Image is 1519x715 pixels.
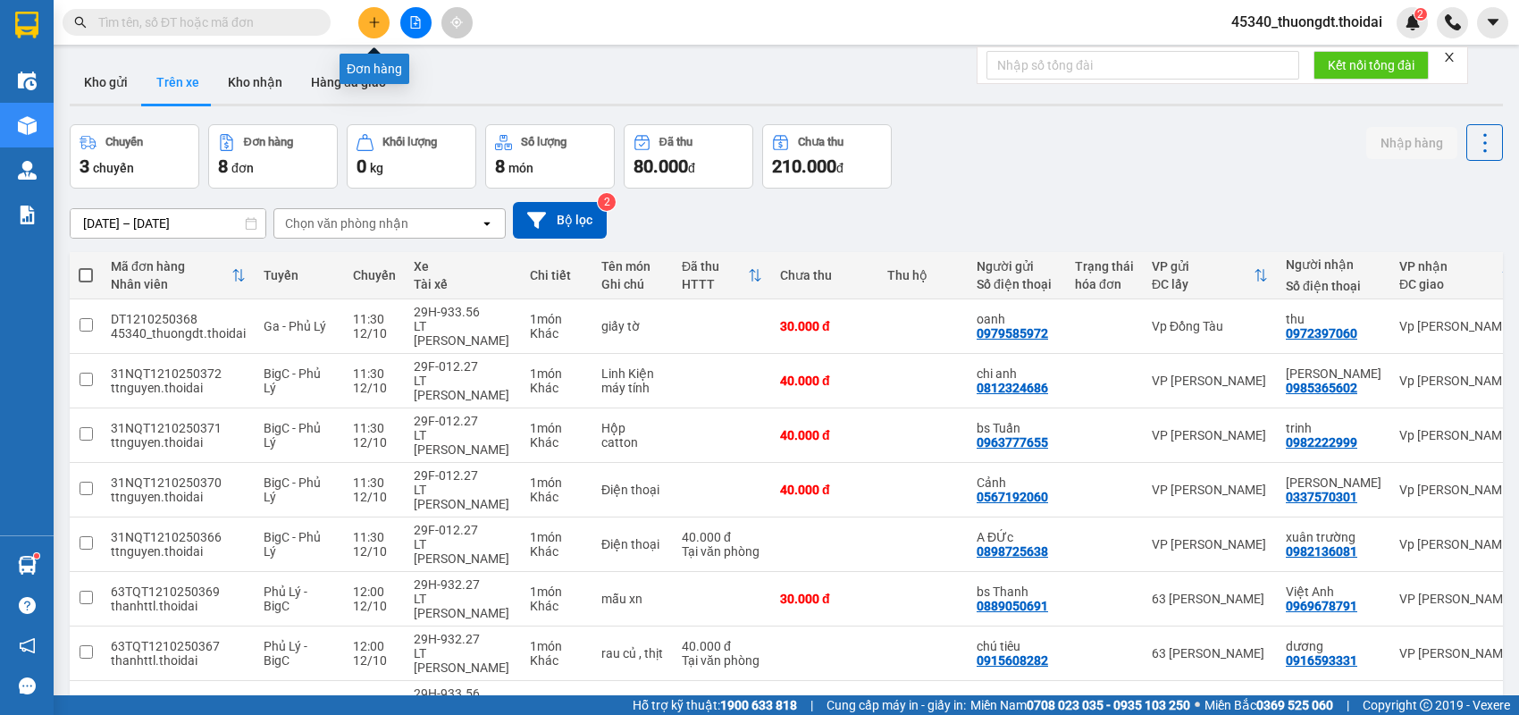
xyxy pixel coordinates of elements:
[836,161,843,175] span: đ
[1075,259,1134,273] div: Trạng thái
[688,161,695,175] span: đ
[1286,694,1381,708] div: anh hiệp
[530,312,583,326] div: 1 món
[1399,428,1515,442] div: Vp [PERSON_NAME]
[1399,483,1515,497] div: Vp [PERSON_NAME]
[1286,585,1381,599] div: Việt Anh
[530,421,583,435] div: 1 món
[1152,428,1268,442] div: VP [PERSON_NAME]
[1204,695,1333,715] span: Miền Bắc
[353,475,396,490] div: 11:30
[1313,51,1429,80] button: Kết nối tổng đài
[264,530,321,559] span: BigC - Phủ Lý
[208,124,338,189] button: Đơn hàng8đơn
[977,653,1048,668] div: 0915608282
[530,381,583,395] div: Khác
[353,421,396,435] div: 11:30
[977,694,1057,708] div: Hà
[682,259,748,273] div: Đã thu
[111,639,246,653] div: 63TQT1210250367
[353,585,396,599] div: 12:00
[1399,277,1501,291] div: ĐC giao
[111,490,246,504] div: ttnguyen.thoidai
[1399,646,1515,660] div: VP [PERSON_NAME]
[353,435,396,450] div: 12/10
[598,193,616,211] sup: 2
[414,277,512,291] div: Tài xế
[19,597,36,614] span: question-circle
[673,252,771,299] th: Toggle SortBy
[601,277,664,291] div: Ghi chú
[1286,435,1357,450] div: 0982222999
[530,490,583,504] div: Khác
[977,585,1057,599] div: bs Thanh
[634,156,688,177] span: 80.000
[353,490,396,504] div: 12/10
[441,7,473,38] button: aim
[682,544,762,559] div: Tại văn phòng
[1286,279,1381,293] div: Số điện thoại
[601,592,664,606] div: mẫu xn
[414,523,512,537] div: 29F-012.27
[633,695,797,715] span: Hỗ trợ kỹ thuật:
[1286,544,1357,559] div: 0982136081
[977,530,1057,544] div: A ĐỨc
[601,421,664,450] div: Hộp catton
[977,277,1057,291] div: Số điện thoại
[1152,319,1268,333] div: Vp Đồng Tàu
[977,544,1048,559] div: 0898725638
[18,116,37,135] img: warehouse-icon
[414,428,512,457] div: LT [PERSON_NAME]
[357,156,366,177] span: 0
[353,599,396,613] div: 12/10
[887,268,959,282] div: Thu hộ
[530,599,583,613] div: Khác
[1152,646,1268,660] div: 63 [PERSON_NAME]
[1405,14,1421,30] img: icon-new-feature
[1217,11,1397,33] span: 45340_thuongdt.thoidai
[682,639,762,653] div: 40.000 đ
[601,366,664,395] div: Linh Kiện máy tính
[353,544,396,559] div: 12/10
[986,51,1299,80] input: Nhập số tổng đài
[780,374,869,388] div: 40.000 đ
[18,71,37,90] img: warehouse-icon
[214,61,297,104] button: Kho nhận
[530,653,583,668] div: Khác
[18,206,37,224] img: solution-icon
[102,252,255,299] th: Toggle SortBy
[530,326,583,341] div: Khác
[414,374,512,402] div: LT [PERSON_NAME]
[111,326,246,341] div: 45340_thuongdt.thoidai
[495,156,505,177] span: 8
[1399,319,1515,333] div: Vp [PERSON_NAME]
[1347,695,1349,715] span: |
[682,530,762,544] div: 40.000 đ
[530,475,583,490] div: 1 món
[1152,537,1268,551] div: VP [PERSON_NAME]
[977,326,1048,341] div: 0979585972
[485,124,615,189] button: Số lượng8món
[93,161,134,175] span: chuyến
[624,124,753,189] button: Đã thu80.000đ
[111,421,246,435] div: 31NQT1210250371
[659,136,692,148] div: Đã thu
[1286,475,1381,490] div: trần văn thiện
[530,585,583,599] div: 1 món
[772,156,836,177] span: 210.000
[1152,259,1254,273] div: VP gửi
[1286,257,1381,272] div: Người nhận
[111,366,246,381] div: 31NQT1210250372
[409,16,422,29] span: file-add
[480,216,494,231] svg: open
[111,381,246,395] div: ttnguyen.thoidai
[370,161,383,175] span: kg
[1286,639,1381,653] div: dương
[74,16,87,29] span: search
[530,268,583,282] div: Chi tiết
[414,259,512,273] div: Xe
[111,530,246,544] div: 31NQT1210250366
[601,483,664,497] div: Điện thoại
[414,686,512,701] div: 29H-933.56
[521,136,566,148] div: Số lượng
